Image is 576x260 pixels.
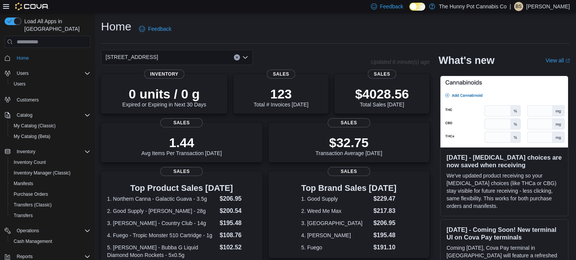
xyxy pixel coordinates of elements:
a: Feedback [136,21,174,36]
dd: $200.54 [219,206,256,216]
button: Purchase Orders [8,189,93,200]
a: Customers [14,95,42,105]
a: Home [14,54,32,63]
dt: 5. Fuego [301,244,370,251]
div: Expired or Expiring in Next 30 Days [122,86,206,108]
span: Users [14,69,90,78]
a: My Catalog (Classic) [11,121,59,130]
dt: 3. [PERSON_NAME] - Country Club - 14g [107,219,216,227]
p: $32.75 [316,135,382,150]
dd: $195.48 [373,231,396,240]
span: Transfers [14,212,33,219]
a: Inventory Manager (Classic) [11,168,74,178]
span: Inventory Manager (Classic) [11,168,90,178]
dt: 1. Good Supply [301,195,370,203]
span: Customers [17,97,39,103]
span: Reports [17,254,33,260]
span: Feedback [380,3,403,10]
span: Sales [368,70,396,79]
dd: $206.95 [373,219,396,228]
button: Transfers (Classic) [8,200,93,210]
p: [PERSON_NAME] [526,2,570,11]
button: Catalog [2,110,93,120]
a: Manifests [11,179,36,188]
a: My Catalog (Beta) [11,132,54,141]
dd: $195.48 [219,219,256,228]
span: Manifests [11,179,90,188]
span: Transfers (Classic) [14,202,52,208]
svg: External link [565,59,570,63]
dd: $108.76 [219,231,256,240]
span: Manifests [14,181,33,187]
h3: [DATE] - [MEDICAL_DATA] choices are now saved when receiving [447,154,562,169]
dt: 3. [GEOGRAPHIC_DATA] [301,219,370,227]
span: Cash Management [14,238,52,244]
span: Home [14,53,90,63]
button: Catalog [14,111,35,120]
p: 123 [254,86,308,101]
span: Catalog [17,112,32,118]
span: Users [17,70,28,76]
div: Transaction Average [DATE] [316,135,382,156]
a: View allExternal link [546,57,570,63]
span: My Catalog (Classic) [14,123,56,129]
a: Inventory Count [11,158,49,167]
h3: [DATE] - Coming Soon! New terminal UI on Cova Pay terminals [447,226,562,241]
button: Home [2,52,93,63]
p: $4028.56 [355,86,409,101]
button: Inventory [2,146,93,157]
a: Transfers (Classic) [11,200,55,209]
button: Clear input [234,54,240,60]
button: Open list of options [242,54,248,60]
button: Users [8,79,93,89]
span: Purchase Orders [11,190,90,199]
img: Cova [15,3,49,10]
dt: 5. [PERSON_NAME] - Bubba G Liquid Diamond Moon Rockets - 5x0.5g [107,244,216,259]
span: Transfers [11,211,90,220]
div: Avg Items Per Transaction [DATE] [141,135,222,156]
p: The Hunny Pot Cannabis Co [439,2,507,11]
a: Purchase Orders [11,190,51,199]
span: Users [14,81,25,87]
button: Users [2,68,93,79]
span: Sales [267,70,295,79]
p: 1.44 [141,135,222,150]
dd: $206.95 [219,194,256,203]
dt: 4. Fuego - Tropic Monster 510 Cartridge - 1g [107,231,216,239]
span: Sales [160,167,203,176]
span: Feedback [148,25,171,33]
span: Sales [328,167,370,176]
p: | [510,2,511,11]
span: Inventory [144,70,185,79]
span: Operations [14,226,90,235]
span: My Catalog (Beta) [14,133,50,140]
span: Customers [14,95,90,104]
button: Cash Management [8,236,93,247]
h2: What's new [439,54,494,67]
span: BS [516,2,522,11]
a: Users [11,79,28,89]
span: Inventory [17,149,35,155]
dd: $229.47 [373,194,396,203]
span: Purchase Orders [14,191,48,197]
button: Inventory [14,147,38,156]
dt: 1. Northern Canna - Galactic Guava - 3.5g [107,195,216,203]
button: My Catalog (Classic) [8,120,93,131]
p: Updated 6 minute(s) ago [371,59,429,65]
dd: $191.10 [373,243,396,252]
div: Total # Invoices [DATE] [254,86,308,108]
span: Cash Management [11,237,90,246]
span: Transfers (Classic) [11,200,90,209]
h1: Home [101,19,131,34]
dt: 2. Weed Me Max [301,207,370,215]
span: My Catalog (Beta) [11,132,90,141]
dd: $217.83 [373,206,396,216]
dt: 2. Good Supply - [PERSON_NAME] - 28g [107,207,216,215]
button: My Catalog (Beta) [8,131,93,142]
h3: Top Brand Sales [DATE] [301,184,396,193]
div: Brandon Saltzman [514,2,523,11]
span: Inventory Count [11,158,90,167]
span: Inventory Count [14,159,46,165]
p: We've updated product receiving so your [MEDICAL_DATA] choices (like THCa or CBG) stay visible fo... [447,172,562,210]
span: Operations [17,228,39,234]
